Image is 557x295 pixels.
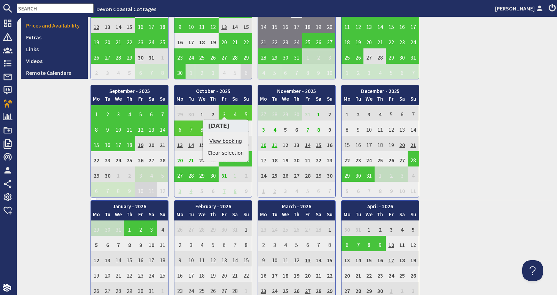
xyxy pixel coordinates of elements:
td: 25 [302,33,313,48]
th: Sa [397,95,408,105]
td: 8 [302,64,313,79]
td: 10 [363,121,375,136]
td: 10 [135,182,146,197]
td: 13 [291,136,302,151]
td: 5 [280,121,291,136]
td: 29 [196,166,207,182]
td: 29 [241,48,252,64]
td: 18 [196,33,207,48]
th: Tu [353,95,364,105]
td: 23 [174,48,186,64]
td: 17 [146,18,157,33]
a: View booking [207,138,244,145]
td: 5 [386,64,397,79]
td: 20 [291,151,302,166]
td: 31 [146,48,157,64]
td: 28 [113,48,124,64]
td: 24 [291,33,302,48]
td: 21 [186,151,197,166]
td: 8 [157,64,168,79]
td: 18 [342,33,353,48]
td: 4 [186,182,197,197]
th: Fr [302,95,313,105]
a: Devon Coastal Cottages [96,6,156,13]
td: 26 [135,151,146,166]
td: 27 [397,151,408,166]
td: 5 [269,64,280,79]
td: 6 [397,105,408,121]
td: 16 [324,136,335,151]
td: 14 [408,121,419,136]
td: 26 [386,151,397,166]
td: 14 [230,18,241,33]
td: 12 [135,121,146,136]
h3: [DATE] [203,120,249,132]
td: 6 [397,64,408,79]
td: 16 [102,136,113,151]
td: 5 [124,64,135,79]
td: 30 [353,166,364,182]
td: 15 [196,136,207,151]
td: 2 [91,64,102,79]
th: Fr [219,95,230,105]
td: 2 [196,64,207,79]
td: 28 [375,48,386,64]
td: 4 [408,166,419,182]
td: 18 [302,18,313,33]
td: 1 [342,64,353,79]
td: 9 [102,121,113,136]
td: 31 [291,48,302,64]
td: 30 [186,105,197,121]
td: 4 [219,64,230,79]
td: 4 [375,64,386,79]
td: 22 [196,151,207,166]
td: 22 [124,33,135,48]
td: 1 [186,64,197,79]
th: Su [157,95,168,105]
td: 30 [174,64,186,79]
td: 15 [386,18,397,33]
td: 22 [91,151,102,166]
td: 26 [280,166,291,182]
td: 7 [408,105,419,121]
td: 29 [313,166,324,182]
td: 19 [353,33,364,48]
td: 6 [291,121,302,136]
td: 7 [186,121,197,136]
a: Clear selection [207,149,244,157]
td: 31 [302,105,313,121]
td: 19 [91,33,102,48]
th: We [113,95,124,105]
th: Mo [342,95,353,105]
td: 5 [135,105,146,121]
iframe: Toggle Customer Support [522,260,543,281]
td: 20 [102,33,113,48]
td: 29 [280,105,291,121]
td: 15 [269,18,280,33]
th: October - 2025 [174,85,252,95]
td: 20 [363,33,375,48]
td: 20 [219,33,230,48]
th: Fr [135,95,146,105]
td: 1 [375,166,386,182]
td: 28 [157,151,168,166]
td: 24 [146,33,157,48]
td: 25 [196,48,207,64]
td: 31 [408,48,419,64]
td: 15 [124,18,135,33]
td: 20 [324,18,335,33]
td: 29 [124,48,135,64]
td: 14 [302,136,313,151]
td: 11 [269,136,280,151]
td: 29 [342,166,353,182]
td: 8 [313,121,324,136]
td: 20 [397,136,408,151]
th: Sa [146,95,157,105]
td: 19 [313,18,324,33]
th: Fr [386,95,397,105]
td: 30 [280,48,291,64]
td: 14 [258,18,269,33]
td: 3 [135,166,146,182]
td: 9 [324,121,335,136]
td: 30 [324,166,335,182]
